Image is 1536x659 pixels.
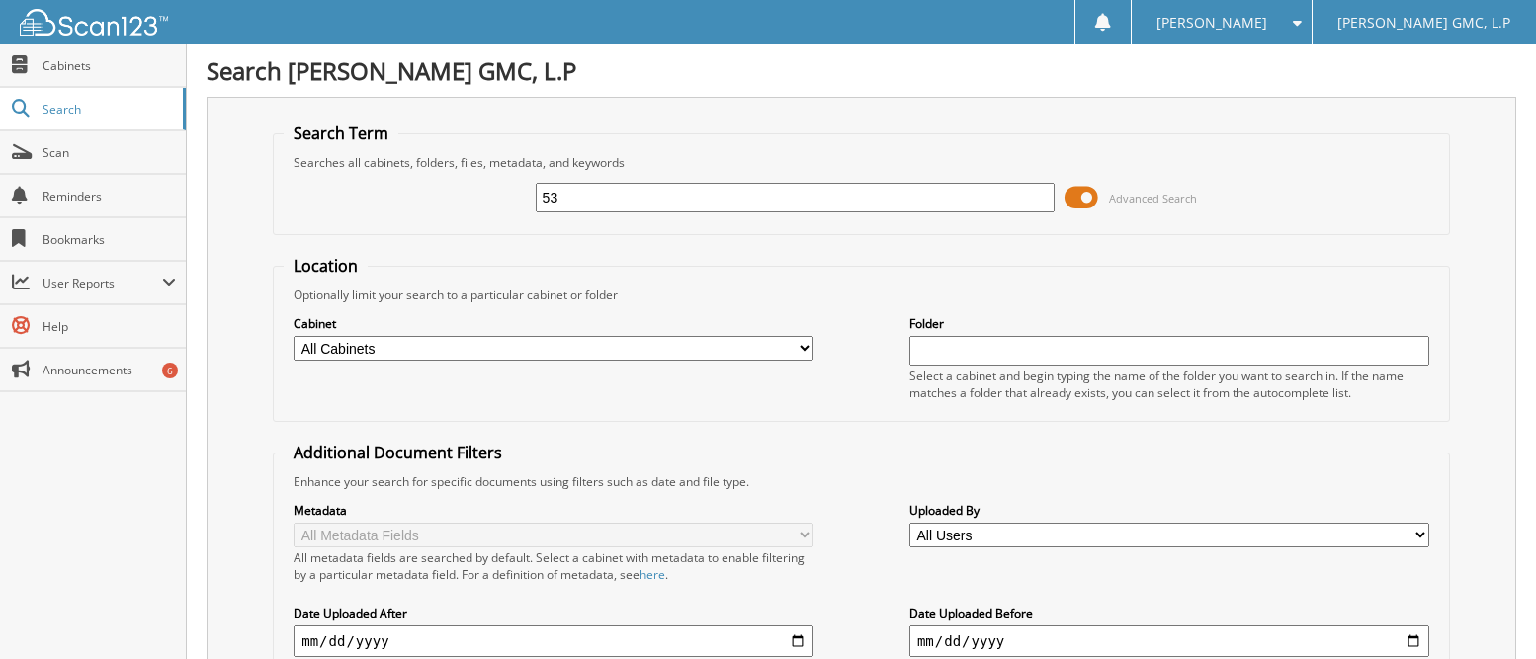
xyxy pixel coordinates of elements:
label: Date Uploaded After [294,605,813,621]
span: Help [43,318,176,335]
label: Date Uploaded Before [909,605,1429,621]
legend: Search Term [284,123,398,144]
label: Metadata [294,502,813,519]
div: Searches all cabinets, folders, files, metadata, and keywords [284,154,1439,171]
legend: Location [284,255,368,277]
input: end [909,625,1429,657]
span: Scan [43,144,176,161]
div: Enhance your search for specific documents using filters such as date and file type. [284,473,1439,490]
span: Announcements [43,362,176,378]
label: Uploaded By [909,502,1429,519]
span: Cabinets [43,57,176,74]
h1: Search [PERSON_NAME] GMC, L.P [207,54,1516,87]
span: User Reports [43,275,162,291]
span: [PERSON_NAME] [1156,17,1267,29]
div: All metadata fields are searched by default. Select a cabinet with metadata to enable filtering b... [294,549,813,583]
div: Select a cabinet and begin typing the name of the folder you want to search in. If the name match... [909,368,1429,401]
label: Folder [909,315,1429,332]
legend: Additional Document Filters [284,442,512,463]
a: here [640,566,665,583]
span: Reminders [43,188,176,205]
div: 6 [162,363,178,378]
span: [PERSON_NAME] GMC, L.P [1337,17,1510,29]
span: Search [43,101,173,118]
img: scan123-logo-white.svg [20,9,168,36]
span: Advanced Search [1109,191,1197,206]
input: start [294,625,813,657]
div: Optionally limit your search to a particular cabinet or folder [284,287,1439,303]
label: Cabinet [294,315,813,332]
span: Bookmarks [43,231,176,248]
